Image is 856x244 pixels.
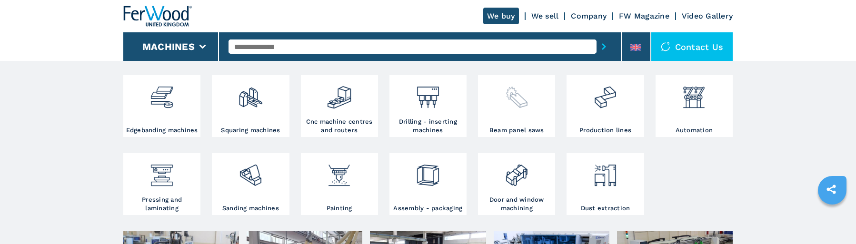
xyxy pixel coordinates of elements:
img: Contact us [661,42,670,51]
img: Ferwood [123,6,192,27]
h3: Cnc machine centres and routers [303,117,376,135]
button: Machines [142,41,195,52]
h3: Dust extraction [581,204,630,213]
h3: Assembly - packaging [393,204,462,213]
h3: Sanding machines [222,204,279,213]
img: verniciatura_1.png [327,156,352,188]
img: levigatrici_2.png [238,156,263,188]
img: pressa-strettoia.png [149,156,174,188]
h3: Squaring machines [221,126,280,135]
img: automazione.png [681,78,707,110]
img: lavorazione_porte_finestre_2.png [504,156,529,188]
h3: Beam panel saws [489,126,544,135]
h3: Drilling - inserting machines [392,117,464,135]
a: Door and window machining [478,153,555,215]
h3: Painting [327,204,352,213]
a: Painting [301,153,378,215]
a: Automation [656,75,733,137]
img: centro_di_lavoro_cnc_2.png [327,78,352,110]
img: sezionatrici_2.png [504,78,529,110]
img: bordatrici_1.png [149,78,174,110]
a: Production lines [567,75,644,137]
a: Edgebanding machines [123,75,200,137]
a: Cnc machine centres and routers [301,75,378,137]
a: Pressing and laminating [123,153,200,215]
a: Squaring machines [212,75,289,137]
img: foratrici_inseritrici_2.png [415,78,440,110]
a: Dust extraction [567,153,644,215]
a: We buy [483,8,519,24]
img: squadratrici_2.png [238,78,263,110]
h3: Door and window machining [480,195,553,213]
img: linee_di_produzione_2.png [593,78,618,110]
div: Contact us [651,32,733,61]
a: sharethis [819,177,843,201]
h3: Edgebanding machines [126,126,198,135]
a: FW Magazine [619,11,669,20]
a: Video Gallery [682,11,733,20]
img: aspirazione_1.png [593,156,618,188]
button: submit-button [597,36,611,58]
a: Assembly - packaging [389,153,467,215]
iframe: Chat [816,201,849,237]
img: montaggio_imballaggio_2.png [415,156,440,188]
a: Drilling - inserting machines [389,75,467,137]
a: We sell [531,11,559,20]
a: Company [571,11,607,20]
h3: Production lines [579,126,631,135]
a: Sanding machines [212,153,289,215]
a: Beam panel saws [478,75,555,137]
h3: Automation [676,126,713,135]
h3: Pressing and laminating [126,195,198,213]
